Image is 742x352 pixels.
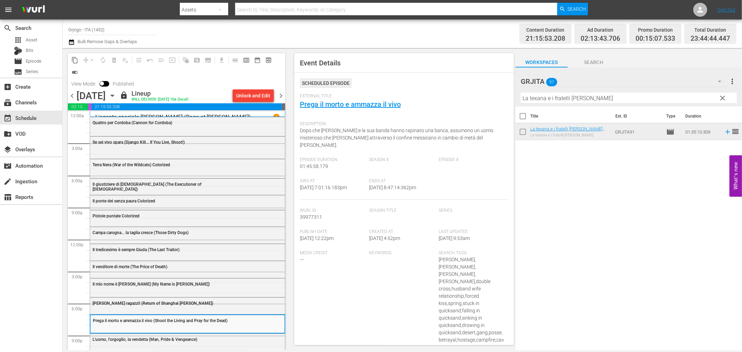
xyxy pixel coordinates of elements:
[93,230,189,235] span: Campa carogna... la taglia cresce (Those Dirty Dogs)
[300,235,334,241] span: [DATE] 12:22pm
[275,115,278,120] p: 1
[369,208,436,214] span: Season Title
[439,250,505,256] span: Search Tags
[71,69,78,76] span: toggle_on
[144,55,155,66] span: Revert to Primary Episode
[14,68,22,76] span: Series
[557,3,588,15] button: Search
[636,25,675,35] div: Promo Duration
[167,55,178,66] span: Update Metadata from Key Asset
[681,106,723,126] th: Duration
[568,3,586,15] span: Search
[88,103,91,110] span: 00:15:07.533
[719,94,727,102] span: clear
[732,127,740,136] span: reorder
[3,130,12,138] span: VOD
[300,214,322,220] span: 39977311
[263,55,274,66] span: View Backup
[93,140,185,145] span: Se sei vivo spara (Django Kill... If You Live, Shoot!)
[636,35,675,43] span: 00:15:07.533
[300,229,366,235] span: Publish Date
[300,121,505,127] span: Description:
[526,35,565,43] span: 21:15:53.208
[300,78,352,88] div: Scheduled Episode
[14,57,22,65] span: Episode
[93,337,197,342] span: L'uomo, l'orgoglio, la vendetta (Man, Pride & Vengeance)
[26,68,38,75] span: Series
[93,182,201,192] span: Il giustiziere di [DEMOGRAPHIC_DATA] (The Executioner of [DEMOGRAPHIC_DATA])
[568,58,620,67] span: Search
[691,25,730,35] div: Total Duration
[300,250,366,256] span: Media Credit
[77,39,137,44] span: Bulk Remove Gaps & Overlaps
[93,282,210,287] span: Il mio nome è [PERSON_NAME] (My Name is [PERSON_NAME])
[14,47,22,55] div: Bits
[93,162,170,167] span: Terra Nera (War of the Wildcats) Colorized
[131,53,144,67] span: Customize Events
[369,157,436,163] span: Season #
[728,77,737,86] span: more_vert
[3,83,12,91] span: Create
[68,91,77,100] span: chevron_left
[277,91,285,100] span: chevron_right
[530,106,611,126] th: Title
[178,53,191,67] span: Refresh All Search Blocks
[300,100,401,109] a: Prega il morto e ammazza il vivo
[300,185,347,190] span: [DATE] 7:01:16.183pm
[97,55,109,66] span: Loop Content
[369,185,416,190] span: [DATE] 8:47:14.362pm
[26,58,41,65] span: Episode
[236,89,270,102] div: Unlock and Edit
[26,37,37,43] span: Asset
[526,25,565,35] div: Content Duration
[109,55,120,66] span: Select an event to delete
[612,123,664,140] td: GRJITA91
[3,24,12,32] span: Search
[120,91,128,99] span: lock
[516,58,568,67] span: Workspaces
[667,128,675,136] span: Episode
[26,47,33,54] span: Bits
[3,98,12,107] span: subscriptions
[93,199,155,203] span: Il ponte dei senza paura Colorized
[521,72,728,91] div: GRJITA
[728,73,737,90] button: more_vert
[717,92,728,103] button: clear
[93,301,213,306] span: [PERSON_NAME] ragazzi! (Return of Shanghai [PERSON_NAME])
[131,97,189,102] div: WILL DELIVER: [DATE] 10a (local)
[662,106,681,126] th: Type
[530,126,605,137] a: La texana e i fratelli [PERSON_NAME] ([PERSON_NAME])
[729,155,742,197] button: Open Feedback Widget
[300,257,304,262] span: ---
[69,55,80,66] span: Copy Lineup
[233,89,274,102] button: Unlock and Edit
[99,81,104,86] span: Toggle to switch from Published to Draft view.
[17,2,50,18] img: ans4CAIJ8jUAAAAAAAAAAAAAAAAAAAAAAAAgQb4GAAAAAAAAAAAAAAAAAAAAAAAAJMjXAAAAAAAAAAAAAAAAAAAAAAAAgAT5G...
[243,57,250,64] span: calendar_view_week_outlined
[3,193,12,201] span: Reports
[91,103,282,110] span: 21:15:53.208
[80,55,97,66] span: Remove Gaps & Overlaps
[68,103,88,110] span: 02:13:43.706
[581,25,620,35] div: Ad Duration
[68,81,99,87] span: View Mode:
[300,163,328,169] span: 01:45:58.179
[93,120,172,125] span: Quattro per Cordoba (Cannon for Cordoba)
[282,103,285,110] span: 00:15:15.553
[717,7,735,13] a: Sign Out
[93,214,139,218] span: Pistole puntate Colorized
[131,90,189,97] div: Lineup
[300,208,366,214] span: Wurl Id
[71,57,78,64] span: content_copy
[3,177,12,186] span: Ingestion
[439,235,470,241] span: [DATE] 9:53am
[109,81,137,87] span: Published
[300,178,366,184] span: Airs At
[155,55,167,66] span: Fill episodes with ad slates
[93,264,167,269] span: Il venditore di morte (The Price of Death)
[252,55,263,66] span: Month Calendar View
[300,128,493,148] span: Dopo che [PERSON_NAME] e la sua banda hanno rapinato una banca, assumono un uomo misterioso che [...
[3,145,12,154] span: Overlays
[300,94,505,99] span: External Title
[254,57,261,64] span: date_range_outlined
